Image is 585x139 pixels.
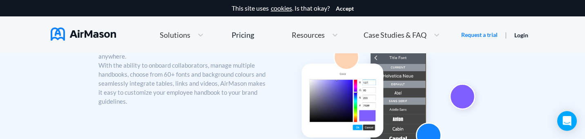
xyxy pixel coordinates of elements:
[271,5,292,12] a: cookies
[160,31,190,39] span: Solutions
[557,111,577,131] div: Open Intercom Messenger
[98,25,267,106] p: With convenient features like e-signatures, these mobile optimized handbooks can be created, publ...
[292,31,325,39] span: Resources
[232,27,254,42] a: Pricing
[514,32,528,39] a: Login
[461,31,498,39] a: Request a trial
[51,27,116,41] img: AirMason Logo
[364,31,426,39] span: Case Studies & FAQ
[505,31,507,39] span: |
[232,31,254,39] div: Pricing
[336,5,354,12] button: Accept cookies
